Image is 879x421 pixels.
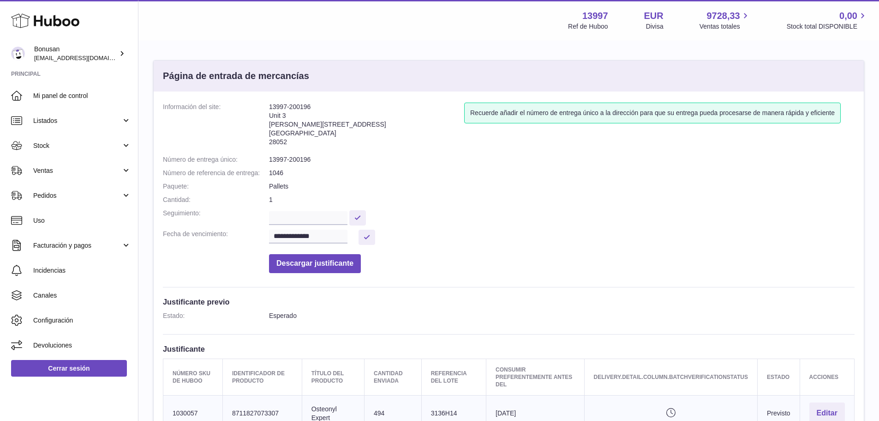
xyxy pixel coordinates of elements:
dd: Pallets [269,182,855,191]
span: Facturación y pagos [33,241,121,250]
span: Devoluciones [33,341,131,350]
strong: EUR [644,10,664,22]
h3: Página de entrada de mercancías [163,70,309,82]
h3: Justificante previo [163,297,855,307]
dt: Fecha de vencimiento: [163,230,269,245]
img: info@bonusan.es [11,47,25,61]
dt: Paquete: [163,182,269,191]
dt: Número de entrega único: [163,155,269,164]
span: 9728,33 [706,10,740,22]
span: Uso [33,216,131,225]
span: 0,00 [839,10,857,22]
div: Divisa [646,22,664,31]
address: 13997-200196 Unit 3 [PERSON_NAME][STREET_ADDRESS] [GEOGRAPHIC_DATA] 28052 [269,103,464,151]
span: [EMAIL_ADDRESS][DOMAIN_NAME] [34,54,136,61]
th: delivery.detail.column.batchVerificationStatus [584,359,757,396]
a: 0,00 Stock total DISPONIBLE [787,10,868,31]
th: Número SKU de Huboo [163,359,223,396]
div: Recuerde añadir el número de entrega único a la dirección para que su entrega pueda procesarse de... [464,103,841,123]
th: Identificador de producto [222,359,302,396]
span: Pedidos [33,191,121,200]
th: Cantidad enviada [364,359,421,396]
span: Stock [33,141,121,150]
a: 9728,33 Ventas totales [700,10,751,31]
dt: Número de referencia de entrega: [163,169,269,177]
span: Canales [33,291,131,300]
h3: Justificante [163,344,855,354]
span: Stock total DISPONIBLE [787,22,868,31]
strong: 13997 [582,10,608,22]
span: Ventas totales [700,22,751,31]
th: Acciones [800,359,854,396]
dd: Esperado [269,311,855,320]
dt: Seguimiento: [163,209,269,225]
button: Descargar justificante [269,254,361,273]
div: Bonusan [34,45,117,62]
th: Consumir preferentemente antes del [486,359,584,396]
th: Referencia del lote [421,359,486,396]
dt: Información del site: [163,103,269,151]
span: Configuración [33,316,131,325]
span: Incidencias [33,266,131,275]
dt: Cantidad: [163,195,269,204]
th: Estado [758,359,800,396]
th: Título del producto [302,359,364,396]
span: Listados [33,116,121,125]
dd: 13997-200196 [269,155,855,164]
div: Ref de Huboo [568,22,608,31]
dd: 1046 [269,169,855,177]
span: Ventas [33,166,121,175]
dd: 1 [269,195,855,204]
dt: Estado: [163,311,269,320]
span: Mi panel de control [33,92,131,100]
a: Cerrar sesión [11,360,127,377]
